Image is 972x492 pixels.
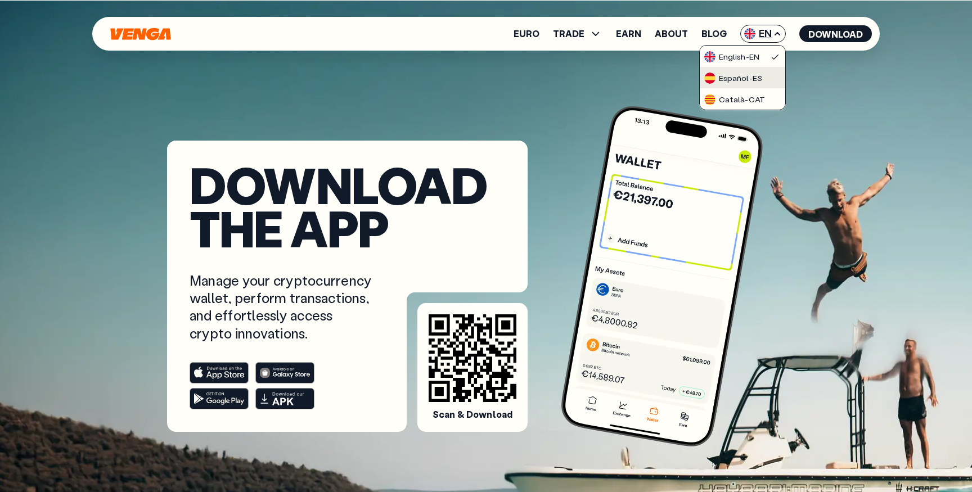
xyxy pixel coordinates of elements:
button: Download [799,25,872,42]
div: Español - ES [704,73,762,84]
svg: Home [109,28,172,40]
a: flag-ukEnglish-EN [700,46,785,67]
p: Manage your cryptocurrency wallet, perform transactions, and effortlessly access crypto innovations. [190,272,374,342]
span: TRADE [553,29,584,38]
img: flag-cat [704,94,715,105]
span: TRADE [553,27,602,40]
img: phone [557,102,767,450]
a: About [655,29,688,38]
h1: Download the app [190,163,505,249]
a: Earn [616,29,641,38]
a: flag-catCatalà-CAT [700,88,785,110]
div: English - EN [704,51,759,62]
a: flag-esEspañol-ES [700,67,785,88]
img: flag-es [704,73,715,84]
span: Scan & Download [433,409,512,421]
img: flag-uk [744,28,755,39]
a: Blog [701,29,727,38]
img: flag-uk [704,51,715,62]
div: Català - CAT [704,94,765,105]
a: Euro [514,29,539,38]
span: EN [740,25,786,43]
